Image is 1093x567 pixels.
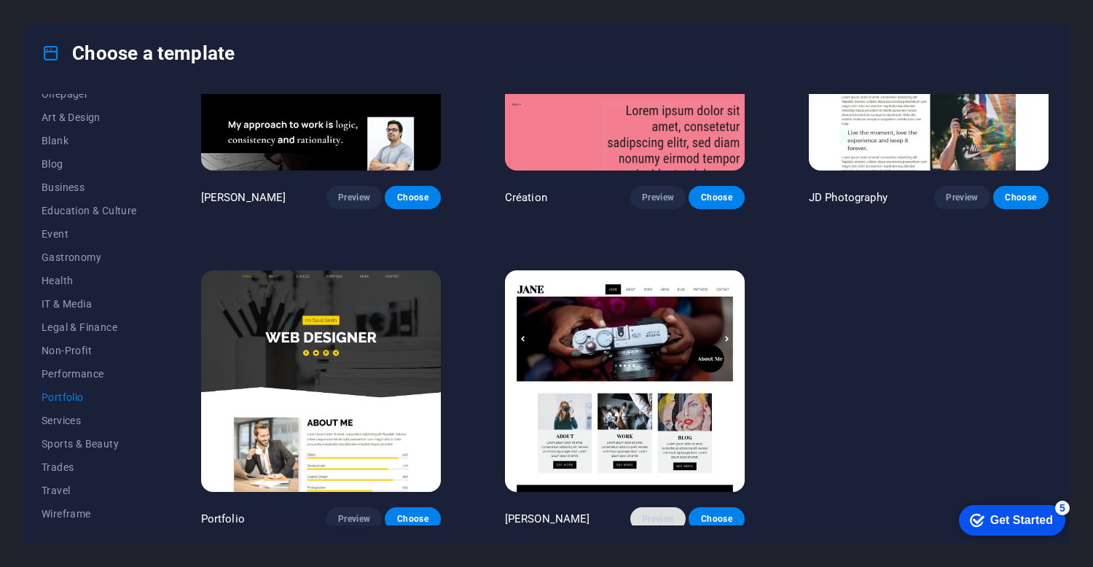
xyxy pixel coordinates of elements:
span: Choose [396,513,428,525]
span: Preview [642,513,674,525]
span: Choose [700,192,732,203]
button: Performance [42,362,137,386]
button: Preview [630,507,686,531]
button: Business [42,176,137,199]
button: IT & Media [42,292,137,316]
span: Performance [42,368,137,380]
div: Get Started [43,16,106,29]
p: Portfolio [201,512,245,526]
button: Legal & Finance [42,316,137,339]
button: Choose [993,186,1049,209]
button: Health [42,269,137,292]
span: Services [42,415,137,426]
button: Blank [42,129,137,152]
p: Création [505,190,547,205]
span: Art & Design [42,112,137,123]
span: Preview [338,192,370,203]
p: [PERSON_NAME] [201,190,286,205]
img: Portfolio [201,270,441,491]
button: Choose [689,186,744,209]
span: Education & Culture [42,205,137,216]
button: Blog [42,152,137,176]
span: Onepager [42,88,137,100]
button: Gastronomy [42,246,137,269]
button: Choose [385,507,440,531]
p: [PERSON_NAME] [505,512,590,526]
span: Blog [42,158,137,170]
div: 5 [108,3,122,17]
button: Trades [42,455,137,479]
span: Portfolio [42,391,137,403]
button: Preview [326,507,382,531]
img: Jane [505,270,745,491]
h4: Choose a template [42,42,235,65]
button: Portfolio [42,386,137,409]
span: Travel [42,485,137,496]
span: Preview [946,192,978,203]
button: Non-Profit [42,339,137,362]
span: Choose [396,192,428,203]
span: Preview [338,513,370,525]
span: IT & Media [42,298,137,310]
span: Sports & Beauty [42,438,137,450]
span: Event [42,228,137,240]
span: Trades [42,461,137,473]
span: Choose [700,513,732,525]
button: Services [42,409,137,432]
button: Choose [689,507,744,531]
span: Business [42,181,137,193]
span: Gastronomy [42,251,137,263]
button: Education & Culture [42,199,137,222]
p: JD Photography [809,190,888,205]
button: Travel [42,479,137,502]
button: Choose [385,186,440,209]
button: Sports & Beauty [42,432,137,455]
div: Get Started 5 items remaining, 0% complete [12,7,118,38]
button: Preview [630,186,686,209]
span: Choose [1005,192,1037,203]
button: Preview [934,186,990,209]
button: Wireframe [42,502,137,525]
span: Preview [642,192,674,203]
span: Health [42,275,137,286]
button: Preview [326,186,382,209]
button: Onepager [42,82,137,106]
span: Non-Profit [42,345,137,356]
span: Legal & Finance [42,321,137,333]
button: Art & Design [42,106,137,129]
button: Event [42,222,137,246]
span: Wireframe [42,508,137,520]
span: Blank [42,135,137,146]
